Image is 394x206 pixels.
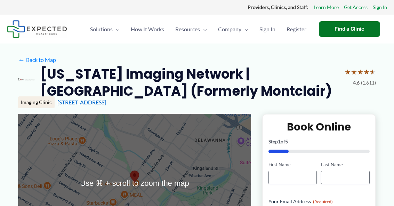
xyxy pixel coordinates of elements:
a: SolutionsMenu Toggle [85,17,125,41]
span: Menu Toggle [200,17,207,41]
span: Register [287,17,306,41]
span: ★ [351,65,357,78]
nav: Primary Site Navigation [85,17,312,41]
span: Resources [175,17,200,41]
a: ←Back to Map [18,55,56,65]
p: Step of [268,139,370,144]
span: How It Works [131,17,164,41]
a: Get Access [344,3,368,12]
a: CompanyMenu Toggle [212,17,254,41]
h2: Book Online [268,120,370,134]
span: Menu Toggle [113,17,120,41]
span: (Required) [313,199,333,204]
span: 4.6 [353,78,360,87]
span: ★ [363,65,370,78]
a: Sign In [373,3,387,12]
label: First Name [268,161,317,168]
label: Your Email Address [268,198,370,205]
span: Company [218,17,241,41]
a: Learn More [314,3,339,12]
a: [STREET_ADDRESS] [57,99,106,105]
a: Register [281,17,312,41]
div: Imaging Clinic [18,96,55,108]
span: Menu Toggle [241,17,248,41]
span: Sign In [259,17,275,41]
span: ★ [345,65,351,78]
label: Last Name [321,161,369,168]
span: Solutions [90,17,113,41]
a: Find a Clinic [319,21,380,37]
a: How It Works [125,17,170,41]
span: ★ [357,65,363,78]
span: ★ [370,65,376,78]
h2: [US_STATE] Imaging Network | [GEOGRAPHIC_DATA] (Formerly Montclair) [40,65,339,100]
span: 5 [285,138,288,144]
a: Sign In [254,17,281,41]
span: ← [18,56,25,63]
span: (1,611) [361,78,376,87]
span: 1 [278,138,281,144]
img: Expected Healthcare Logo - side, dark font, small [7,20,67,38]
a: ResourcesMenu Toggle [170,17,212,41]
strong: Providers, Clinics, and Staff: [248,4,308,10]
